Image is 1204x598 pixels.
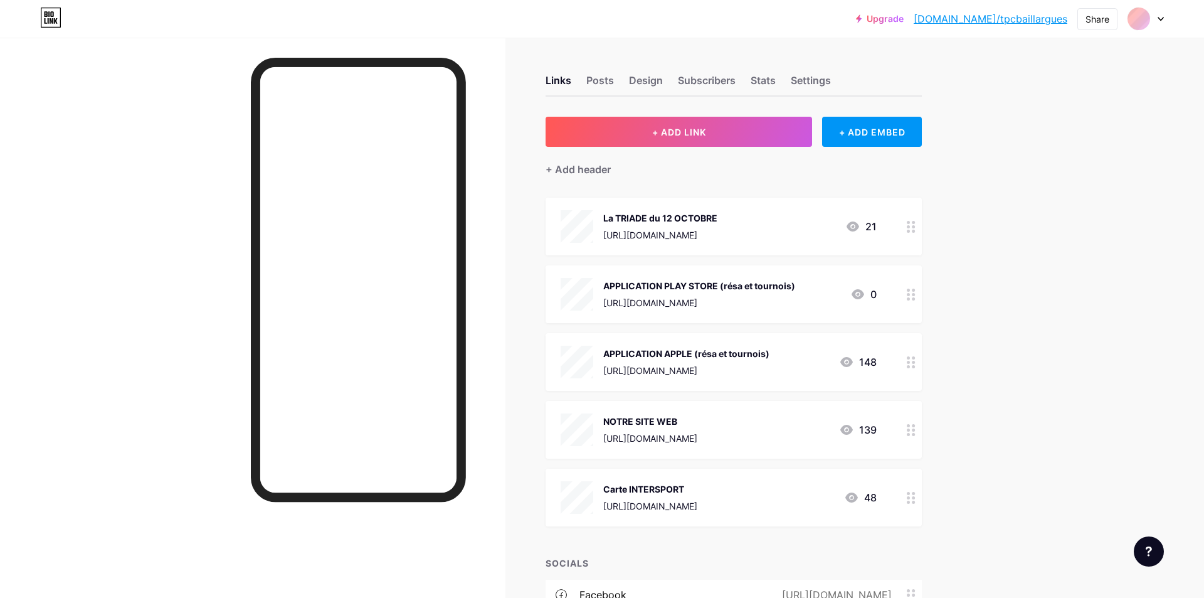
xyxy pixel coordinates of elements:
[603,364,769,377] div: [URL][DOMAIN_NAME]
[546,73,571,95] div: Links
[652,127,706,137] span: + ADD LINK
[822,117,922,147] div: + ADD EMBED
[844,490,877,505] div: 48
[546,117,812,147] button: + ADD LINK
[791,73,831,95] div: Settings
[629,73,663,95] div: Design
[850,287,877,302] div: 0
[603,228,717,242] div: [URL][DOMAIN_NAME]
[839,422,877,437] div: 139
[603,483,697,496] div: Carte INTERSPORT
[678,73,736,95] div: Subscribers
[1085,13,1109,26] div: Share
[603,347,769,360] div: APPLICATION APPLE (résa et tournois)
[546,162,611,177] div: + Add header
[603,211,717,225] div: La TRIADE du 12 OCTOBRE
[603,415,697,428] div: NOTRE SITE WEB
[546,557,922,570] div: SOCIALS
[845,219,877,234] div: 21
[603,296,795,309] div: [URL][DOMAIN_NAME]
[603,499,697,513] div: [URL][DOMAIN_NAME]
[586,73,614,95] div: Posts
[603,279,795,292] div: APPLICATION PLAY STORE (résa et tournois)
[914,11,1067,26] a: [DOMAIN_NAME]/tpcbaillargues
[751,73,776,95] div: Stats
[603,432,697,445] div: [URL][DOMAIN_NAME]
[839,355,877,370] div: 148
[856,14,904,24] a: Upgrade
